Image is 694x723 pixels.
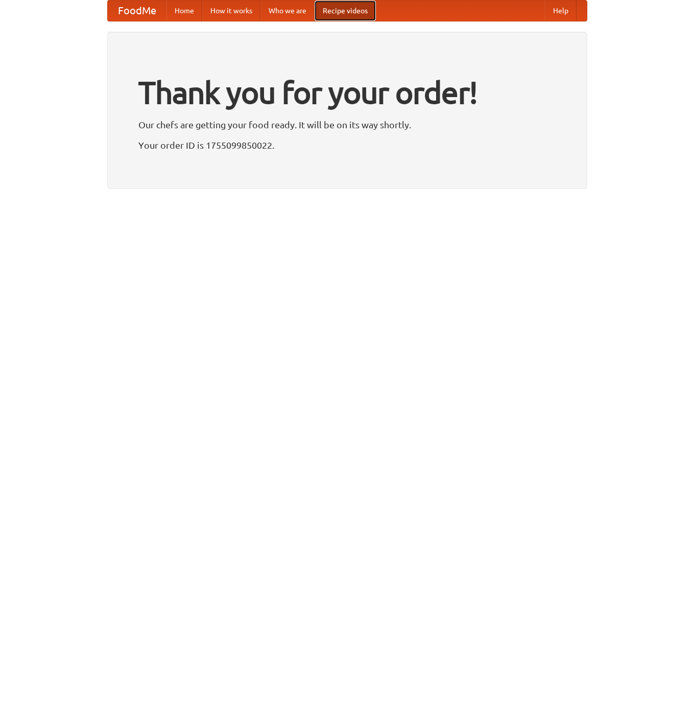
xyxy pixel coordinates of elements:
[545,1,577,21] a: Help
[202,1,260,21] a: How it works
[315,1,376,21] a: Recipe videos
[138,137,556,153] p: Your order ID is 1755099850022.
[138,117,556,132] p: Our chefs are getting your food ready. It will be on its way shortly.
[166,1,202,21] a: Home
[138,68,556,117] h1: Thank you for your order!
[260,1,315,21] a: Who we are
[108,1,166,21] a: FoodMe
